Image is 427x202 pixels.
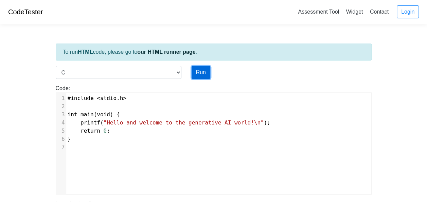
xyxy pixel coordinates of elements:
span: int [68,111,77,118]
div: 4 [56,119,66,127]
div: 5 [56,127,66,135]
span: . [68,95,127,101]
span: > [123,95,126,101]
span: 0 [103,128,107,134]
div: Code: [51,84,377,195]
span: "Hello and welcome to the generative AI world!\n" [103,119,264,126]
a: Assessment Tool [295,6,342,17]
span: ( ) { [68,111,120,118]
div: 3 [56,111,66,119]
a: Widget [343,6,366,17]
div: 7 [56,143,66,151]
span: void [97,111,110,118]
div: To run code, please go to . [56,44,372,61]
span: printf [81,119,100,126]
span: return [81,128,100,134]
a: our HTML runner page [137,49,195,55]
div: 6 [56,135,66,143]
a: Login [397,5,419,18]
span: ; [68,128,110,134]
span: main [81,111,94,118]
span: } [68,136,71,142]
div: 2 [56,102,66,111]
span: ( ); [68,119,270,126]
span: h [120,95,123,101]
span: < [97,95,100,101]
span: stdio [100,95,117,101]
a: Contact [367,6,391,17]
span: #include [68,95,94,101]
button: Run [192,66,210,79]
a: CodeTester [8,8,43,16]
div: 1 [56,94,66,102]
strong: HTML [78,49,93,55]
